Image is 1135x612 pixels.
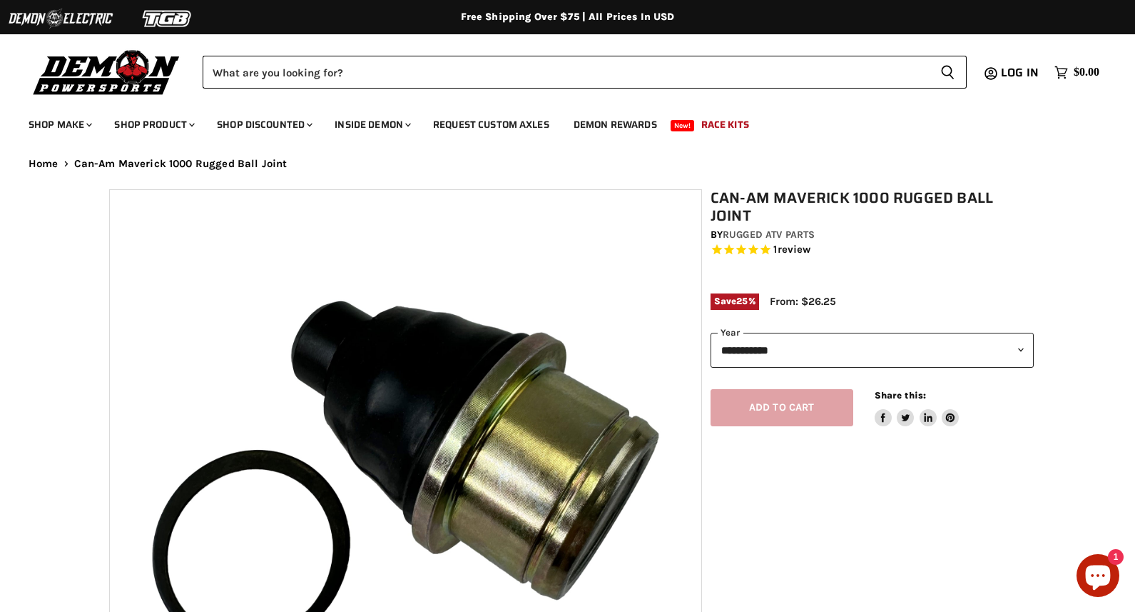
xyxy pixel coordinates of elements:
[7,5,114,32] img: Demon Electric Logo 2
[74,158,287,170] span: Can-Am Maverick 1000 Rugged Ball Joint
[711,227,1034,243] div: by
[203,56,967,89] form: Product
[114,5,221,32] img: TGB Logo 2
[723,229,815,241] a: Rugged ATV Parts
[691,110,760,139] a: Race Kits
[1072,554,1124,601] inbox-online-store-chat: Shopify online store chat
[422,110,560,139] a: Request Custom Axles
[736,296,748,306] span: 25
[711,189,1034,225] h1: Can-Am Maverick 1000 Rugged Ball Joint
[875,390,926,401] span: Share this:
[773,244,810,256] span: 1 reviews
[875,389,960,427] aside: Share this:
[206,110,321,139] a: Shop Discounted
[1074,66,1099,79] span: $0.00
[929,56,967,89] button: Search
[1001,64,1039,81] span: Log in
[18,110,101,139] a: Shop Make
[778,244,811,256] span: review
[29,158,58,170] a: Home
[1047,62,1106,83] a: $0.00
[711,333,1034,368] select: year
[994,66,1047,79] a: Log in
[203,56,929,89] input: Search
[563,110,668,139] a: Demon Rewards
[770,295,836,308] span: From: $26.25
[671,120,695,131] span: New!
[711,294,759,309] span: Save %
[324,110,419,139] a: Inside Demon
[29,46,185,97] img: Demon Powersports
[103,110,203,139] a: Shop Product
[711,243,1034,258] span: Rated 5.0 out of 5 stars 1 reviews
[18,104,1096,139] ul: Main menu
